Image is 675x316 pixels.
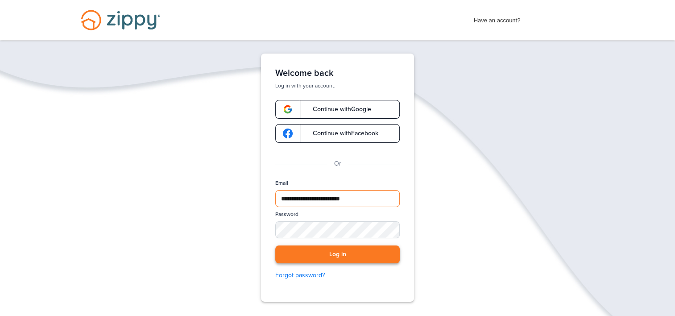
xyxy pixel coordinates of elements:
[275,190,400,207] input: Email
[275,124,400,143] a: google-logoContinue withFacebook
[275,82,400,89] p: Log in with your account.
[283,129,293,138] img: google-logo
[275,68,400,79] h1: Welcome back
[275,221,400,238] input: Password
[275,179,288,187] label: Email
[474,11,521,25] span: Have an account?
[275,211,298,218] label: Password
[275,100,400,119] a: google-logoContinue withGoogle
[334,159,341,169] p: Or
[283,104,293,114] img: google-logo
[275,245,400,264] button: Log in
[304,130,378,137] span: Continue with Facebook
[275,270,400,280] a: Forgot password?
[304,106,371,112] span: Continue with Google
